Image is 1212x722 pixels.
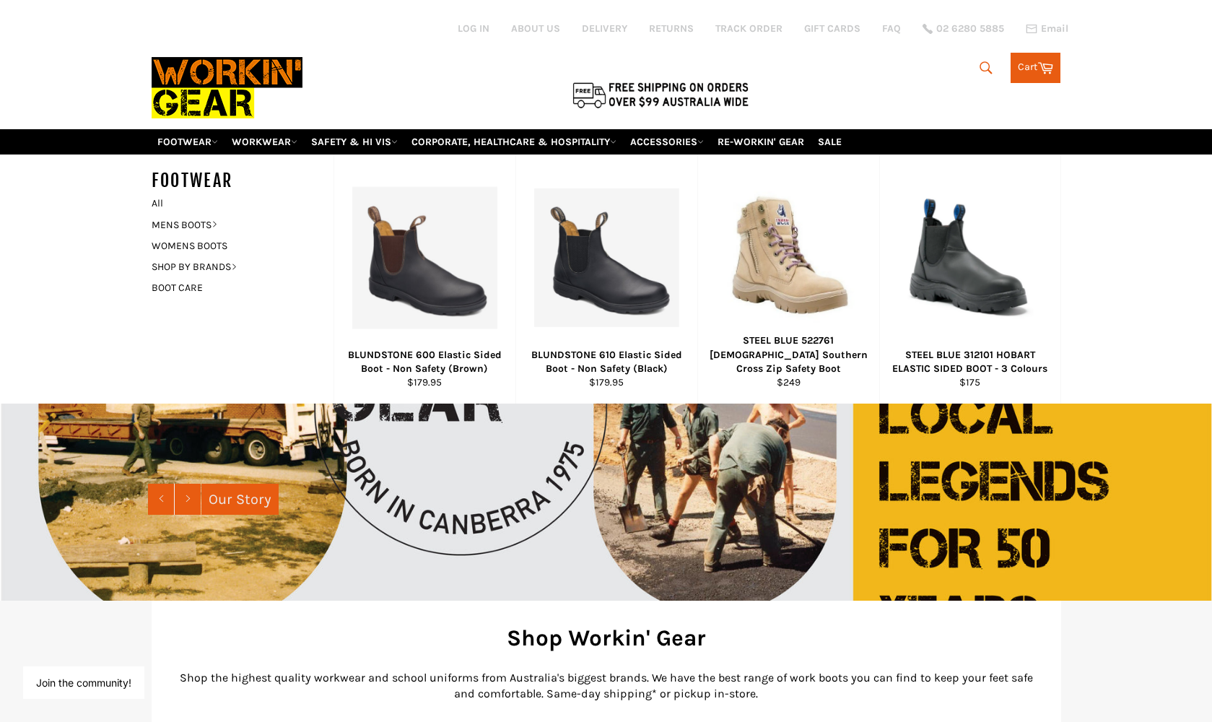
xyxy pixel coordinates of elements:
div: $179.95 [525,375,688,389]
a: MENS BOOTS [144,214,319,235]
a: BLUNDSTONE 610 Elastic Sided Boot - Non Safety - Workin Gear BLUNDSTONE 610 Elastic Sided Boot - ... [515,155,697,404]
a: ABOUT US [511,22,560,35]
a: ACCESSORIES [624,129,710,155]
div: STEEL BLUE 522761 [DEMOGRAPHIC_DATA] Southern Cross Zip Safety Boot [707,334,870,375]
span: Email [1041,24,1068,34]
a: Cart [1011,53,1060,83]
a: RE-WORKIN' GEAR [712,129,810,155]
a: SAFETY & HI VIS [305,129,404,155]
img: STEEL BLUE 522761 Ladies Southern Cross Zip Safety Boot - Workin Gear [716,185,861,330]
div: $249 [707,375,870,389]
div: $179.95 [343,375,506,389]
span: 02 6280 5885 [936,24,1004,34]
img: BLUNDSTONE 610 Elastic Sided Boot - Non Safety - Workin Gear [534,188,679,327]
a: Log in [458,22,489,35]
button: Join the community! [36,677,131,689]
a: SALE [812,129,847,155]
div: BLUNDSTONE 610 Elastic Sided Boot - Non Safety (Black) [525,348,688,376]
a: FAQ [882,22,901,35]
a: BLUNDSTONE 600 Elastic Sided Boot - Non Safety (Brown) - Workin Gear BLUNDSTONE 600 Elastic Sided... [333,155,515,404]
a: GIFT CARDS [804,22,860,35]
h5: FOOTWEAR [152,169,333,193]
a: Email [1026,23,1068,35]
a: All [144,193,333,214]
div: STEEL BLUE 312101 HOBART ELASTIC SIDED BOOT - 3 Colours [889,348,1051,376]
a: BOOT CARE [144,277,319,298]
a: STEEL BLUE 312101 HOBART ELASTIC SIDED BOOT - Workin' Gear STEEL BLUE 312101 HOBART ELASTIC SIDED... [879,155,1061,404]
img: Workin Gear leaders in Workwear, Safety Boots, PPE, Uniforms. Australia's No.1 in Workwear [152,47,302,129]
a: DELIVERY [582,22,627,35]
p: Shop the highest quality workwear and school uniforms from Australia's biggest brands. We have th... [173,670,1039,702]
a: 02 6280 5885 [923,24,1004,34]
a: CORPORATE, HEALTHCARE & HOSPITALITY [406,129,622,155]
a: Our Story [201,484,279,515]
div: BLUNDSTONE 600 Elastic Sided Boot - Non Safety (Brown) [343,348,506,376]
a: WOMENS BOOTS [144,235,319,256]
img: Flat $9.95 shipping Australia wide [570,79,751,110]
a: WORKWEAR [226,129,303,155]
a: FOOTWEAR [152,129,224,155]
h2: Shop Workin' Gear [173,622,1039,653]
a: STEEL BLUE 522761 Ladies Southern Cross Zip Safety Boot - Workin Gear STEEL BLUE 522761 [DEMOGRAP... [697,155,879,404]
div: $175 [889,375,1051,389]
img: STEEL BLUE 312101 HOBART ELASTIC SIDED BOOT - Workin' Gear [898,193,1042,322]
a: SHOP BY BRANDS [144,256,319,277]
img: BLUNDSTONE 600 Elastic Sided Boot - Non Safety (Brown) - Workin Gear [352,186,497,329]
a: RETURNS [649,22,694,35]
a: TRACK ORDER [715,22,782,35]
